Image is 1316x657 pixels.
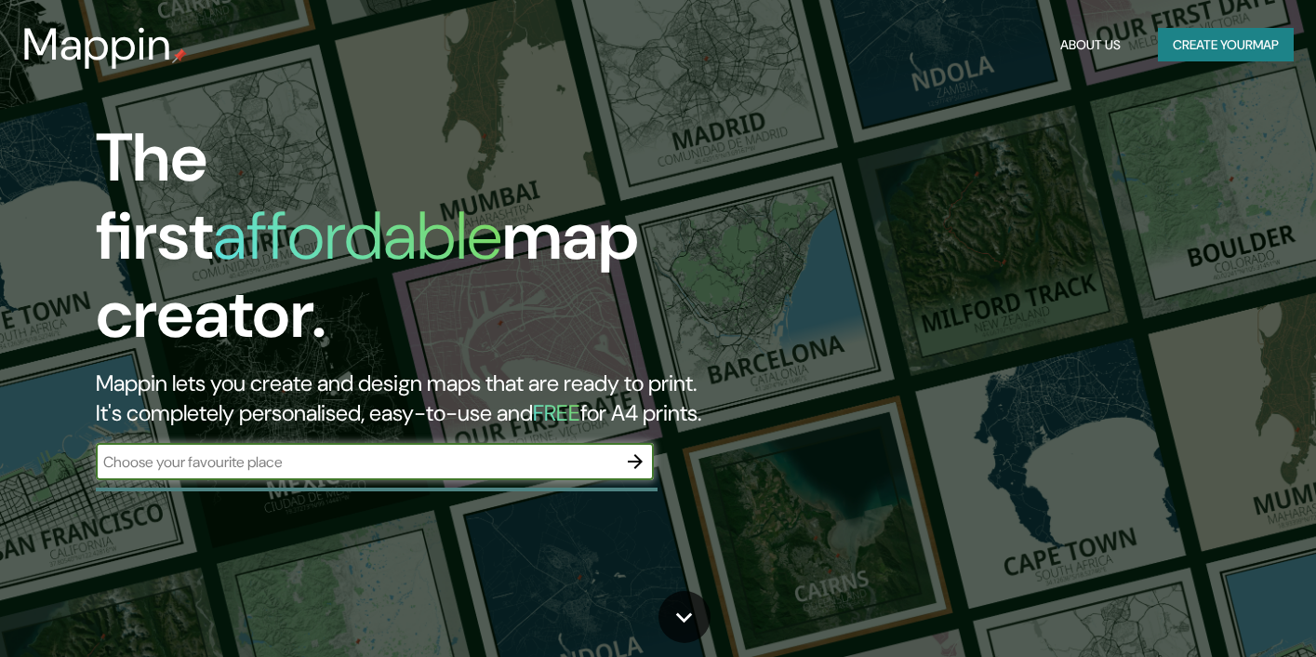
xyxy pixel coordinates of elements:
[213,193,502,279] h1: affordable
[1053,28,1128,62] button: About Us
[22,19,172,71] h3: Mappin
[96,369,754,428] h2: Mappin lets you create and design maps that are ready to print. It's completely personalised, eas...
[96,451,617,473] input: Choose your favourite place
[1158,28,1294,62] button: Create yourmap
[533,398,580,427] h5: FREE
[172,48,187,63] img: mappin-pin
[96,119,754,369] h1: The first map creator.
